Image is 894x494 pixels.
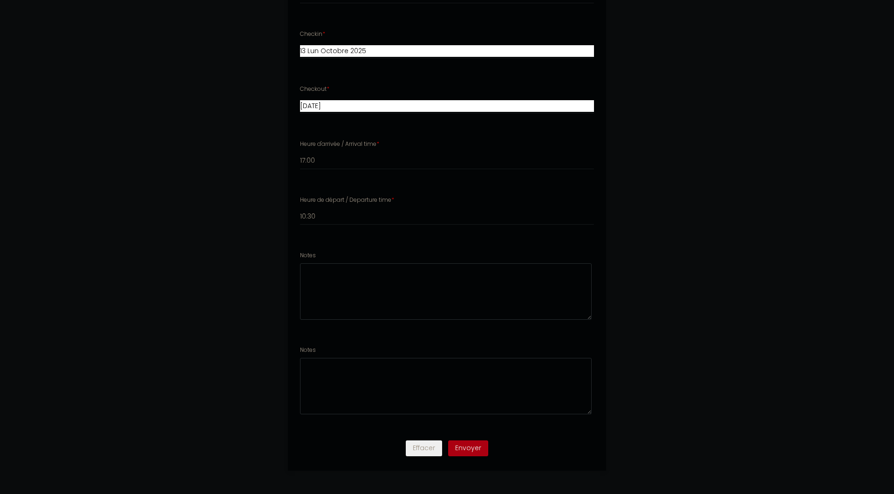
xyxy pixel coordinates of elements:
[300,346,316,355] label: Notes
[300,30,325,39] label: Checkin
[300,196,394,205] label: Heure de départ / Departure time
[300,140,379,149] label: Heure d'arrivée / Arrival time
[300,251,316,260] label: Notes
[300,85,329,94] label: Checkout
[406,440,442,456] button: Effacer
[448,440,488,456] button: Envoyer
